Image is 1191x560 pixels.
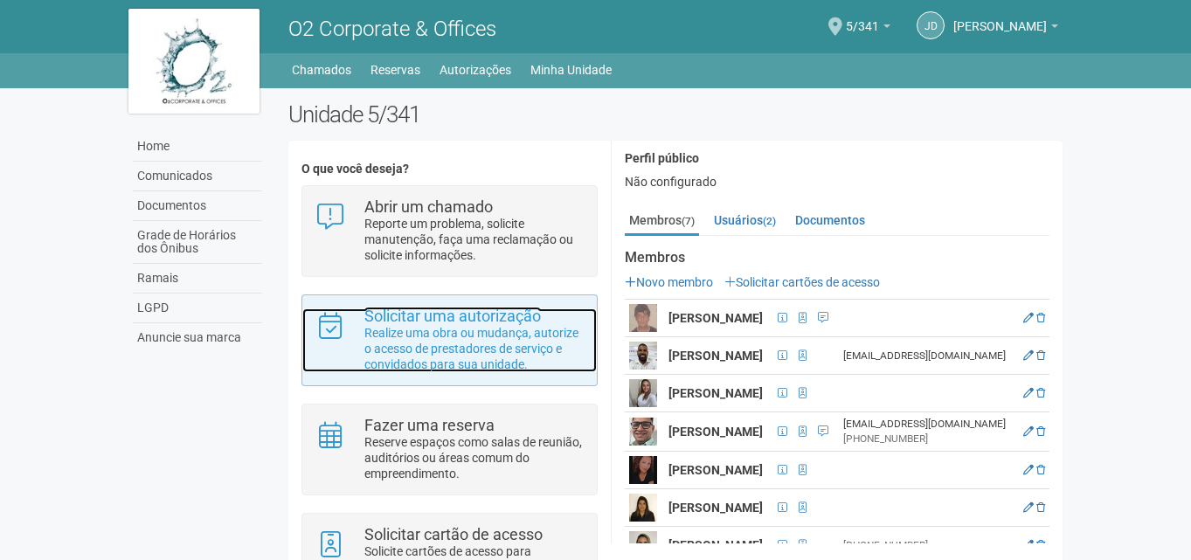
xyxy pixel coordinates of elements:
a: Editar membro [1023,349,1034,362]
a: Solicitar cartões de acesso [724,275,880,289]
a: Grade de Horários dos Ônibus [133,221,262,264]
strong: [PERSON_NAME] [668,349,763,363]
a: Chamados [292,58,351,82]
h4: Perfil público [625,152,1049,165]
a: Editar membro [1023,501,1034,514]
img: user.png [629,304,657,332]
div: [EMAIL_ADDRESS][DOMAIN_NAME] [843,417,1014,432]
a: 5/341 [846,22,890,36]
h2: Unidade 5/341 [288,101,1063,128]
small: (2) [763,215,776,227]
div: Não configurado [625,174,1049,190]
a: Usuários(2) [710,207,780,233]
a: Excluir membro [1036,312,1045,324]
span: O2 Corporate & Offices [288,17,496,41]
a: Reservas [370,58,420,82]
strong: Fazer uma reserva [364,416,495,434]
a: Novo membro [625,275,713,289]
h4: O que você deseja? [301,162,598,176]
a: Excluir membro [1036,349,1045,362]
a: Anuncie sua marca [133,323,262,352]
a: Documentos [791,207,869,233]
strong: Abrir um chamado [364,197,493,216]
a: Excluir membro [1036,425,1045,438]
a: Excluir membro [1036,539,1045,551]
a: Editar membro [1023,312,1034,324]
strong: [PERSON_NAME] [668,501,763,515]
a: Excluir membro [1036,464,1045,476]
img: user.png [629,379,657,407]
img: logo.jpg [128,9,260,114]
a: Ramais [133,264,262,294]
a: Editar membro [1023,539,1034,551]
a: Abrir um chamado Reporte um problema, solicite manutenção, faça uma reclamação ou solicite inform... [315,199,584,263]
span: 5/341 [846,3,879,33]
a: Excluir membro [1036,387,1045,399]
img: user.png [629,494,657,522]
strong: [PERSON_NAME] [668,311,763,325]
div: [PHONE_NUMBER] [843,538,1014,553]
a: Solicitar uma autorização Realize uma obra ou mudança, autorize o acesso de prestadores de serviç... [315,308,584,372]
a: Jd [917,11,945,39]
a: Excluir membro [1036,501,1045,514]
strong: Solicitar uma autorização [364,307,541,325]
a: Autorizações [440,58,511,82]
small: (7) [682,215,695,227]
p: Reporte um problema, solicite manutenção, faça uma reclamação ou solicite informações. [364,216,584,263]
div: [EMAIL_ADDRESS][DOMAIN_NAME] [843,349,1014,363]
a: Fazer uma reserva Reserve espaços como salas de reunião, auditórios ou áreas comum do empreendime... [315,418,584,481]
p: Realize uma obra ou mudança, autorize o acesso de prestadores de serviço e convidados para sua un... [364,325,584,372]
strong: Membros [625,250,1049,266]
a: Minha Unidade [530,58,612,82]
a: Comunicados [133,162,262,191]
strong: [PERSON_NAME] [668,538,763,552]
img: user.png [629,531,657,559]
a: Membros(7) [625,207,699,236]
a: LGPD [133,294,262,323]
strong: [PERSON_NAME] [668,463,763,477]
p: Reserve espaços como salas de reunião, auditórios ou áreas comum do empreendimento. [364,434,584,481]
span: Josimar da Silva Francisco [953,3,1047,33]
a: Home [133,132,262,162]
strong: [PERSON_NAME] [668,386,763,400]
a: [PERSON_NAME] [953,22,1058,36]
a: Documentos [133,191,262,221]
a: Editar membro [1023,464,1034,476]
strong: Solicitar cartão de acesso [364,525,543,543]
img: user.png [629,418,657,446]
img: user.png [629,456,657,484]
a: Editar membro [1023,425,1034,438]
div: [PHONE_NUMBER] [843,432,1014,446]
strong: [PERSON_NAME] [668,425,763,439]
a: Editar membro [1023,387,1034,399]
img: user.png [629,342,657,370]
